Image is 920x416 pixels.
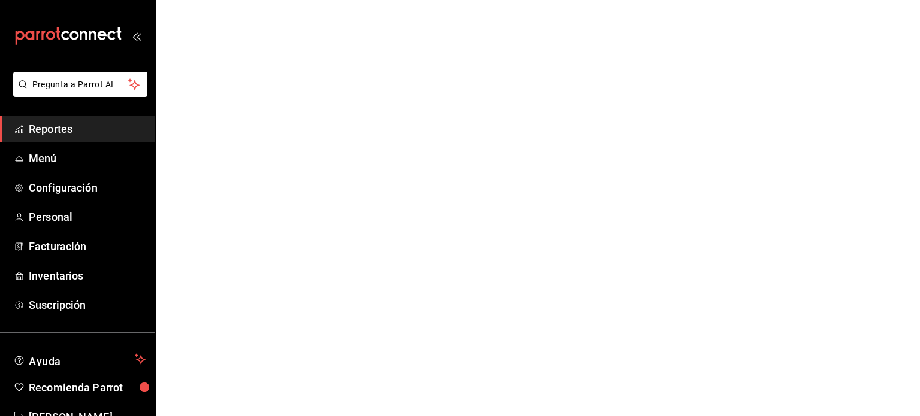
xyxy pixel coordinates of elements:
span: Suscripción [29,297,146,313]
span: Pregunta a Parrot AI [32,78,129,91]
a: Pregunta a Parrot AI [8,87,147,99]
span: Configuración [29,180,146,196]
span: Recomienda Parrot [29,379,146,396]
span: Inventarios [29,268,146,284]
span: Reportes [29,121,146,137]
span: Personal [29,209,146,225]
button: open_drawer_menu [132,31,141,41]
span: Menú [29,150,146,166]
span: Facturación [29,238,146,254]
button: Pregunta a Parrot AI [13,72,147,97]
span: Ayuda [29,352,130,366]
